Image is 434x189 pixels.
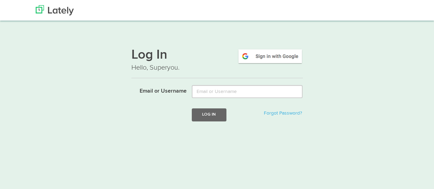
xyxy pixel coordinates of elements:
[264,111,302,116] a: Forgot Password?
[126,85,187,95] label: Email or Username
[237,48,303,64] img: google-signin.png
[131,63,303,73] p: Hello, Superyou.
[192,108,226,121] button: Log In
[192,85,303,98] input: Email or Username
[131,48,303,63] h1: Log In
[36,5,74,15] img: Lately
